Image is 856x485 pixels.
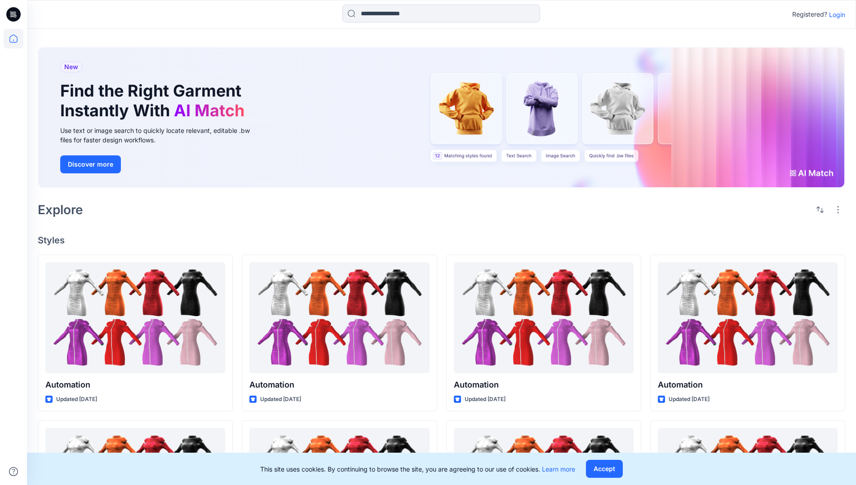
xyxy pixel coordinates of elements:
[249,379,429,391] p: Automation
[669,395,710,404] p: Updated [DATE]
[64,62,78,72] span: New
[60,81,249,120] h1: Find the Right Garment Instantly With
[260,464,575,474] p: This site uses cookies. By continuing to browse the site, you are agreeing to our use of cookies.
[454,379,634,391] p: Automation
[658,262,838,373] a: Automation
[45,379,225,391] p: Automation
[45,262,225,373] a: Automation
[829,10,845,19] p: Login
[586,460,623,478] button: Accept
[56,395,97,404] p: Updated [DATE]
[60,155,121,173] button: Discover more
[658,379,838,391] p: Automation
[792,9,827,20] p: Registered?
[454,262,634,373] a: Automation
[38,203,83,217] h2: Explore
[260,395,301,404] p: Updated [DATE]
[542,465,575,473] a: Learn more
[174,101,244,120] span: AI Match
[465,395,506,404] p: Updated [DATE]
[38,235,845,246] h4: Styles
[60,126,262,145] div: Use text or image search to quickly locate relevant, editable .bw files for faster design workflows.
[249,262,429,373] a: Automation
